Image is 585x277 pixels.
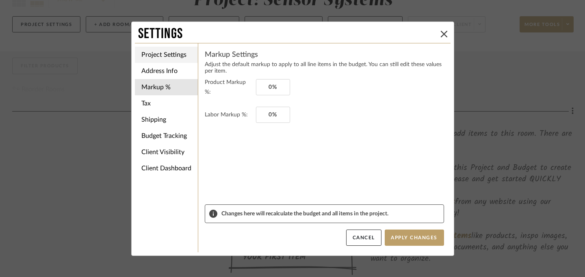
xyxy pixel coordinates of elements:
li: Client Visibility [135,144,198,160]
li: Client Dashboard [135,160,198,176]
li: Tax [135,95,198,112]
label: Labor Markup %: [205,110,253,120]
li: Budget Tracking [135,128,198,144]
li: Shipping [135,112,198,128]
h4: Markup Settings [205,50,444,60]
button: Cancel [346,230,381,246]
label: Product Markup %: [205,77,253,97]
li: Address Info [135,63,198,79]
span: Changes here will recalculate the budget and all items in the project. [221,210,440,217]
li: Project Settings [135,47,198,63]
button: Apply Changes [385,230,444,246]
div: Settings [138,25,438,43]
p: Adjust the default markup to apply to all line items in the budget. You can still edit these valu... [205,61,444,74]
li: Markup % [135,79,198,95]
